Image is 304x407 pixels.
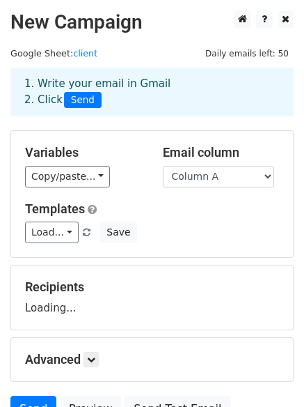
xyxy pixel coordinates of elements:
[25,222,79,243] a: Load...
[73,48,97,59] a: client
[25,279,279,316] div: Loading...
[200,48,294,59] a: Daily emails left: 50
[25,145,142,160] h5: Variables
[25,166,110,187] a: Copy/paste...
[64,92,102,109] span: Send
[100,222,136,243] button: Save
[25,352,279,367] h5: Advanced
[163,145,280,160] h5: Email column
[25,201,85,216] a: Templates
[10,10,294,34] h2: New Campaign
[14,76,290,108] div: 1. Write your email in Gmail 2. Click
[200,46,294,61] span: Daily emails left: 50
[10,48,97,59] small: Google Sheet:
[25,279,279,295] h5: Recipients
